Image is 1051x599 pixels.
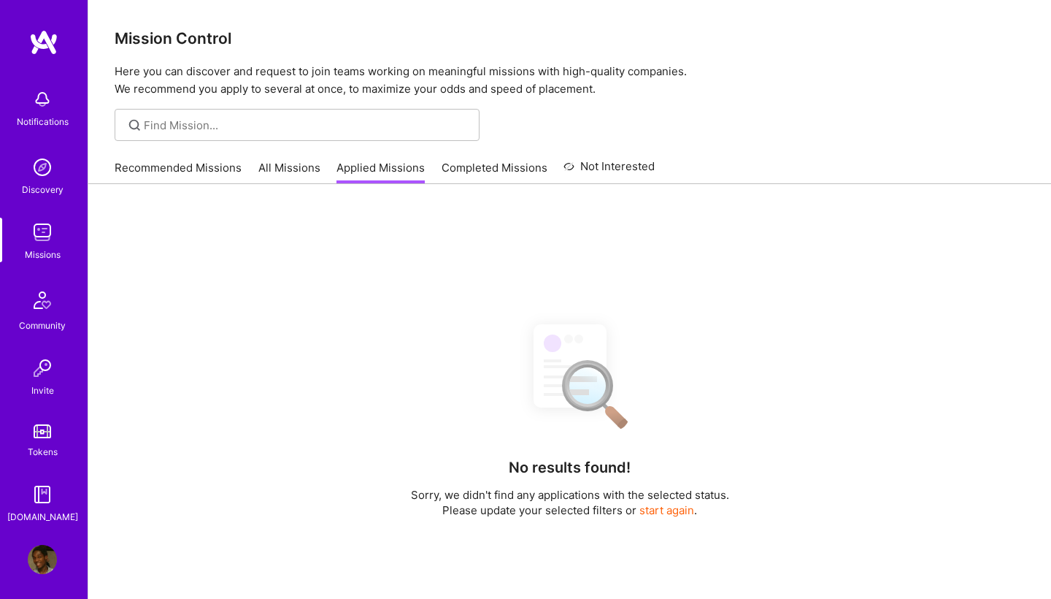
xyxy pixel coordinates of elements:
a: All Missions [258,160,320,184]
img: bell [28,85,57,114]
h4: No results found! [509,459,631,476]
div: [DOMAIN_NAME] [7,509,78,524]
img: logo [29,29,58,56]
img: discovery [28,153,57,182]
img: User Avatar [28,545,57,574]
div: Notifications [17,114,69,129]
p: Sorry, we didn't find any applications with the selected status. [411,487,729,503]
p: Please update your selected filters or . [411,503,729,518]
a: Completed Missions [442,160,547,184]
p: Here you can discover and request to join teams working on meaningful missions with high-quality ... [115,63,1025,98]
input: Find Mission... [144,118,469,133]
div: Community [19,318,66,333]
div: Invite [31,383,54,398]
img: tokens [34,424,51,438]
a: Recommended Missions [115,160,242,184]
img: No Results [508,311,632,439]
img: Community [25,283,60,318]
img: Invite [28,354,57,383]
div: Missions [25,247,61,262]
a: Applied Missions [336,160,425,184]
div: Discovery [22,182,63,197]
img: guide book [28,480,57,509]
a: Not Interested [563,158,655,184]
a: User Avatar [24,545,61,574]
h3: Mission Control [115,29,1025,47]
div: Tokens [28,444,58,459]
button: start again [639,503,694,518]
img: teamwork [28,218,57,247]
i: icon SearchGrey [126,117,143,134]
